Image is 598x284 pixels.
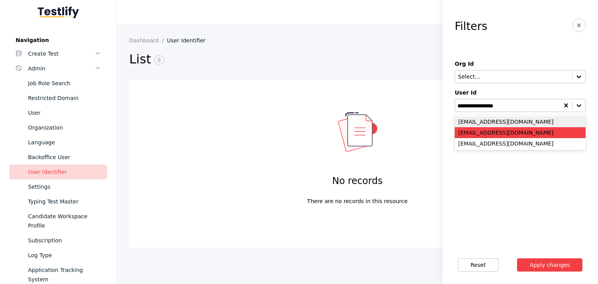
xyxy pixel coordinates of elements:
[28,197,101,206] div: Typing Test Master
[9,135,107,150] a: Language
[28,167,101,177] div: User Identifier
[455,127,586,138] div: [EMAIL_ADDRESS][DOMAIN_NAME]
[455,89,586,96] label: User Id
[307,196,408,200] div: There are no records in this resource
[9,150,107,165] a: Backoffice User
[129,51,528,68] h2: List
[9,37,107,43] label: Navigation
[28,182,101,191] div: Settings
[28,265,101,284] div: Application Tracking System
[9,120,107,135] a: Organization
[28,64,95,73] div: Admin
[9,209,107,233] a: Candidate Workspace Profile
[28,236,101,245] div: Subscription
[28,79,101,88] div: Job Role Search
[38,6,79,18] img: Testlify - Backoffice
[455,116,586,127] div: [EMAIL_ADDRESS][DOMAIN_NAME]
[9,233,107,248] a: Subscription
[28,153,101,162] div: Backoffice User
[9,248,107,263] a: Log Type
[455,61,586,67] label: Org Id
[28,49,95,58] div: Create Test
[9,91,107,105] a: Restricted Domain
[517,258,583,272] button: Apply changes
[28,138,101,147] div: Language
[129,37,167,44] a: Dashboard
[9,179,107,194] a: Settings
[9,165,107,179] a: User Identifier
[455,20,487,33] h3: Filters
[9,194,107,209] a: Typing Test Master
[28,212,101,230] div: Candidate Workspace Profile
[9,76,107,91] a: Job Role Search
[455,138,586,149] div: [EMAIL_ADDRESS][DOMAIN_NAME]
[28,108,101,117] div: User
[167,37,212,44] a: User Identifier
[9,105,107,120] a: User
[332,175,382,187] h4: No records
[28,123,101,132] div: Organization
[458,258,499,272] button: Reset
[28,93,101,103] div: Restricted Domain
[28,251,101,260] div: Log Type
[154,55,164,65] span: 0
